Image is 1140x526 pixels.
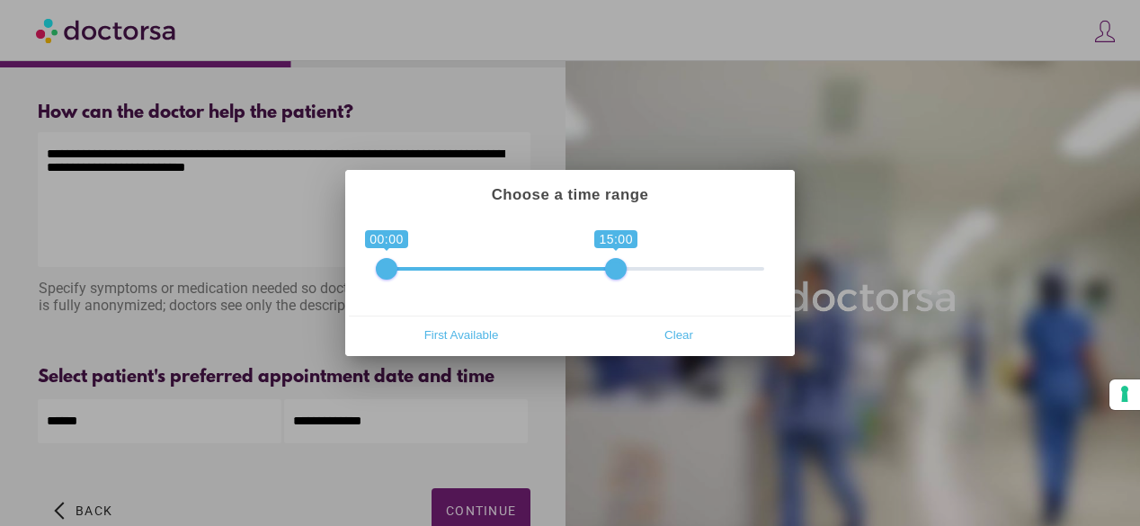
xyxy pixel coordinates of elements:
button: Your consent preferences for tracking technologies [1109,379,1140,410]
span: 15:00 [594,230,637,248]
button: Clear [570,320,788,349]
span: Clear [575,321,782,348]
span: 00:00 [365,230,408,248]
span: First Available [358,321,565,348]
strong: Choose a time range [492,186,649,203]
button: First Available [352,320,570,349]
